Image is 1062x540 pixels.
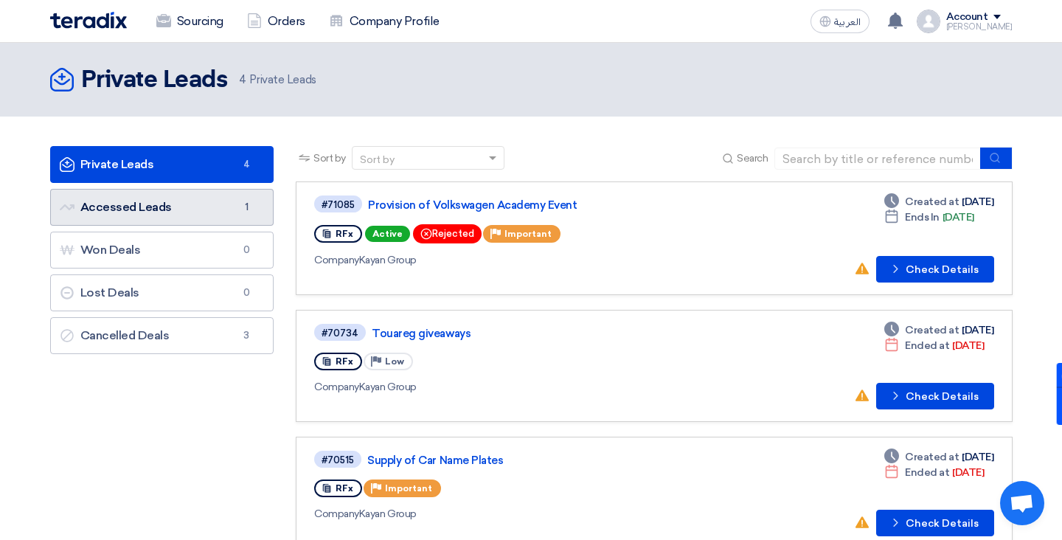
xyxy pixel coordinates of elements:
[145,5,235,38] a: Sourcing
[1000,481,1044,525] a: Open chat
[367,454,736,467] a: Supply of Car Name Plates
[239,72,316,89] span: Private Leads
[368,198,737,212] a: Provision of Volkswagen Academy Event
[413,224,482,243] div: Rejected
[884,449,993,465] div: [DATE]
[365,226,410,242] span: Active
[905,322,959,338] span: Created at
[884,465,984,480] div: [DATE]
[884,338,984,353] div: [DATE]
[504,229,552,239] span: Important
[905,465,949,480] span: Ended at
[317,5,451,38] a: Company Profile
[876,256,994,283] button: Check Details
[876,383,994,409] button: Check Details
[905,449,959,465] span: Created at
[313,150,346,166] span: Sort by
[237,200,255,215] span: 1
[50,232,274,269] a: Won Deals0
[237,285,255,300] span: 0
[905,210,940,225] span: Ends In
[50,274,274,311] a: Lost Deals0
[737,150,768,166] span: Search
[237,157,255,172] span: 4
[905,194,959,210] span: Created at
[314,254,359,266] span: Company
[322,200,355,210] div: #71085
[237,243,255,257] span: 0
[322,328,358,338] div: #70734
[774,148,981,170] input: Search by title or reference number
[884,210,974,225] div: [DATE]
[884,194,993,210] div: [DATE]
[50,189,274,226] a: Accessed Leads1
[946,11,988,24] div: Account
[385,356,404,367] span: Low
[905,338,949,353] span: Ended at
[235,5,317,38] a: Orders
[314,252,740,268] div: Kayan Group
[314,379,743,395] div: Kayan Group
[811,10,870,33] button: العربية
[336,356,353,367] span: RFx
[336,483,353,494] span: RFx
[336,229,353,239] span: RFx
[834,17,861,27] span: العربية
[385,483,432,494] span: Important
[917,10,940,33] img: profile_test.png
[322,455,354,465] div: #70515
[946,23,1013,31] div: [PERSON_NAME]
[884,322,993,338] div: [DATE]
[876,510,994,536] button: Check Details
[360,152,395,167] div: Sort by
[314,381,359,393] span: Company
[50,317,274,354] a: Cancelled Deals3
[50,12,127,29] img: Teradix logo
[50,146,274,183] a: Private Leads4
[239,73,246,86] span: 4
[372,327,740,340] a: Touareg giveaways
[314,506,739,522] div: Kayan Group
[314,508,359,520] span: Company
[81,66,228,95] h2: Private Leads
[237,328,255,343] span: 3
